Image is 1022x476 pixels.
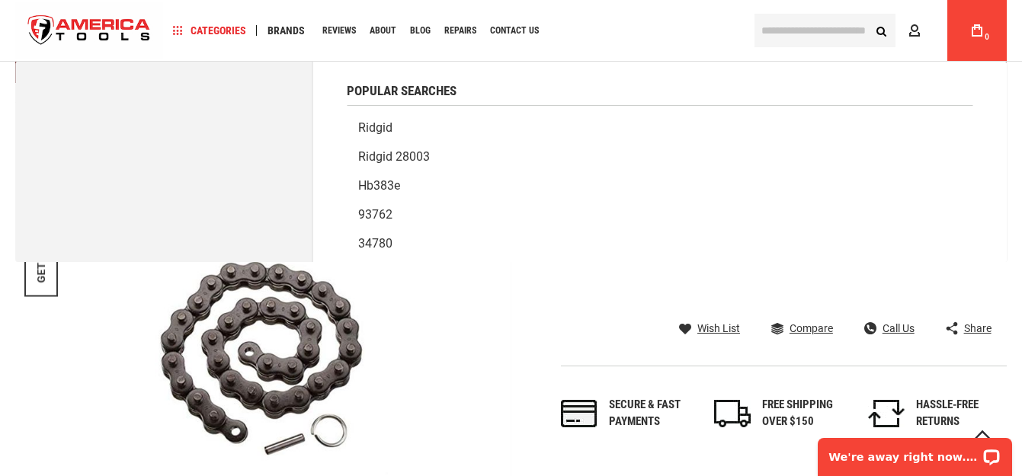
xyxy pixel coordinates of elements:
span: Contact Us [490,26,539,35]
button: Search [867,16,895,45]
span: Wish List [697,323,740,334]
a: Wish List [679,321,740,335]
div: HASSLE-FREE RETURNS [916,397,1007,430]
span: Popular Searches [347,85,457,97]
span: Compare [790,323,833,334]
img: America Tools [15,2,163,59]
a: Ridgid 28003 [347,142,972,171]
a: Contact Us [483,21,546,41]
button: GET 10% OFF [35,218,47,283]
a: 93762 [347,200,972,229]
iframe: Secure express checkout frame [665,265,1010,309]
span: 0 [985,33,989,41]
a: 34780 [347,229,972,258]
span: Call Us [883,323,915,334]
a: Compare [771,321,833,335]
a: About [363,21,403,41]
a: Reviews [316,21,363,41]
span: About [370,26,396,35]
span: Blog [410,26,431,35]
a: store logo [15,2,163,59]
a: Call Us [864,321,915,335]
a: Repairs [437,21,483,41]
span: Share [964,323,992,334]
img: returns [868,400,905,427]
a: Brands [261,21,312,41]
span: Categories [173,25,246,36]
a: Blog [403,21,437,41]
a: Ridgid [347,113,972,142]
span: Repairs [444,26,476,35]
iframe: LiveChat chat widget [808,428,1022,476]
span: Reviews [322,26,356,35]
div: Secure & fast payments [609,397,700,430]
a: Categories [166,21,253,41]
img: payments [561,400,598,427]
img: shipping [714,400,751,427]
div: FREE SHIPPING OVER $150 [762,397,853,430]
span: Brands [268,25,305,36]
a: Hb383e [347,171,972,200]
